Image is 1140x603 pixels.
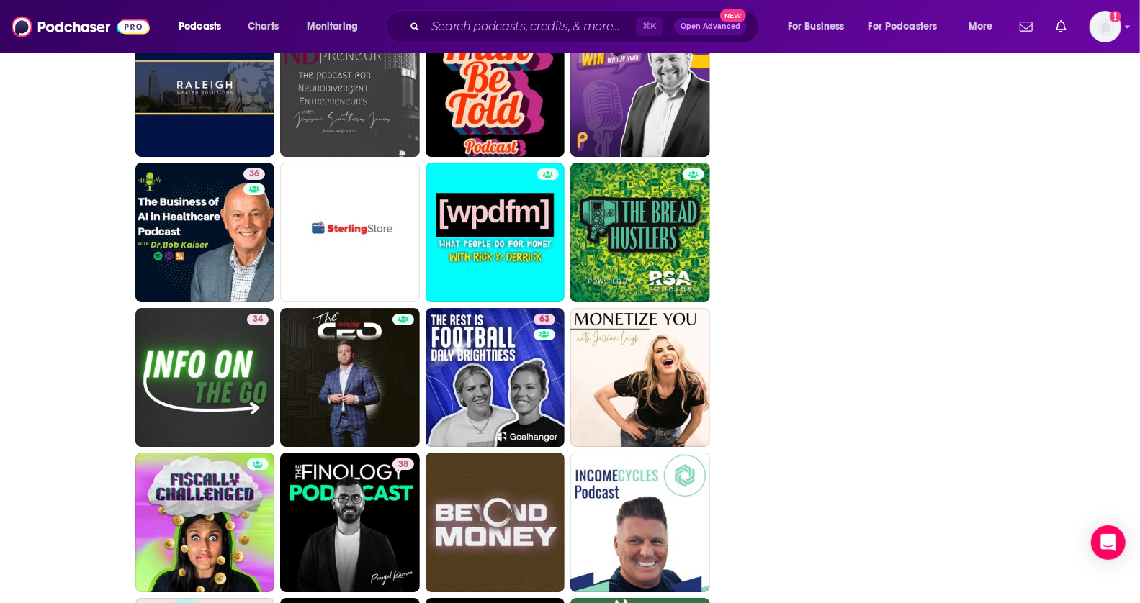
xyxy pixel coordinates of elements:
[1050,14,1072,39] a: Show notifications dropdown
[636,17,663,36] span: ⌘ K
[969,17,993,37] span: More
[1110,11,1121,22] svg: Add a profile image
[859,15,959,38] button: open menu
[135,163,275,302] a: 36
[778,15,863,38] button: open menu
[720,9,746,22] span: New
[1014,14,1038,39] a: Show notifications dropdown
[426,15,636,38] input: Search podcasts, credits, & more...
[534,314,555,325] a: 63
[135,308,275,448] a: 34
[400,10,773,43] div: Search podcasts, credits, & more...
[179,17,221,37] span: Podcasts
[681,23,740,30] span: Open Advanced
[392,458,414,470] a: 38
[247,314,269,325] a: 34
[1090,11,1121,42] img: User Profile
[297,15,377,38] button: open menu
[1091,525,1126,560] div: Open Intercom Messenger
[674,18,747,35] button: Open AdvancedNew
[249,167,259,181] span: 36
[869,17,938,37] span: For Podcasters
[243,168,265,180] a: 36
[959,15,1011,38] button: open menu
[1090,11,1121,42] span: Logged in as jacruz
[1090,11,1121,42] button: Show profile menu
[248,17,279,37] span: Charts
[253,312,263,327] span: 34
[280,453,420,592] a: 38
[788,17,845,37] span: For Business
[426,308,565,448] a: 63
[238,15,287,38] a: Charts
[398,458,408,472] span: 38
[169,15,240,38] button: open menu
[307,17,358,37] span: Monitoring
[539,312,549,327] span: 63
[12,13,150,40] img: Podchaser - Follow, Share and Rate Podcasts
